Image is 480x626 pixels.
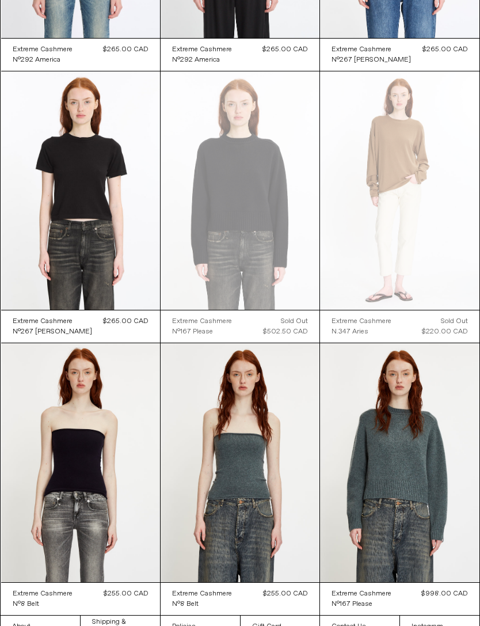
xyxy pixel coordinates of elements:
img: Extreme Cashmere N°08 Belt [1,343,160,582]
div: Extreme Cashmere [13,589,73,599]
div: $255.00 CAD [104,589,148,599]
a: N°8 Belt [172,599,232,609]
a: Extreme Cashmere [13,316,92,327]
a: Extreme Cashmere [332,44,411,55]
img: Extreme Cashmere N°08 Belt [161,343,319,582]
div: N.347 Aries [332,327,368,337]
a: Extreme Cashmere [172,589,232,599]
a: N°8 Belt [13,599,73,609]
div: $998.00 CAD [421,589,468,599]
div: N°292 America [172,55,220,65]
div: $265.00 CAD [103,44,148,55]
div: Extreme Cashmere [13,45,73,55]
div: N°267 [PERSON_NAME] [13,327,92,337]
div: $255.00 CAD [263,589,308,599]
div: N°8 Belt [172,600,199,609]
img: Extreme Cashmere N.347 Aries [320,71,479,310]
a: Extreme Cashmere [172,316,232,327]
div: Extreme Cashmere [172,45,232,55]
div: Extreme Cashmere [332,589,391,599]
a: N°292 America [13,55,73,65]
div: $220.00 CAD [422,327,468,337]
div: Sold out [441,316,468,327]
div: N°167 Please [172,327,213,337]
div: N°292 America [13,55,60,65]
div: Extreme Cashmere [13,317,73,327]
div: $265.00 CAD [103,316,148,327]
a: N.347 Aries [332,327,391,337]
div: $502.50 CAD [263,327,308,337]
a: N°167 Please [332,599,391,609]
div: Extreme Cashmere [172,317,232,327]
a: Extreme Cashmere [13,44,73,55]
a: Extreme Cashmere [172,44,232,55]
div: Extreme Cashmere [332,317,391,327]
div: $265.00 CAD [422,44,468,55]
div: Extreme Cashmere [332,45,391,55]
div: $265.00 CAD [262,44,308,55]
img: Extreme Cashmere N°167 Please [161,71,319,310]
a: N°167 Please [172,327,232,337]
a: Extreme Cashmere [332,589,391,599]
a: N°267 [PERSON_NAME] [332,55,411,65]
a: Extreme Cashmere [332,316,391,327]
a: Extreme Cashmere [13,589,73,599]
img: N°267 Tina [1,71,160,310]
div: Sold out [281,316,308,327]
img: Extreme Cashmere N°167 Please [320,343,479,582]
a: N°267 [PERSON_NAME] [13,327,92,337]
div: N°8 Belt [13,600,39,609]
div: N°167 Please [332,600,372,609]
div: Extreme Cashmere [172,589,232,599]
a: N°292 America [172,55,232,65]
